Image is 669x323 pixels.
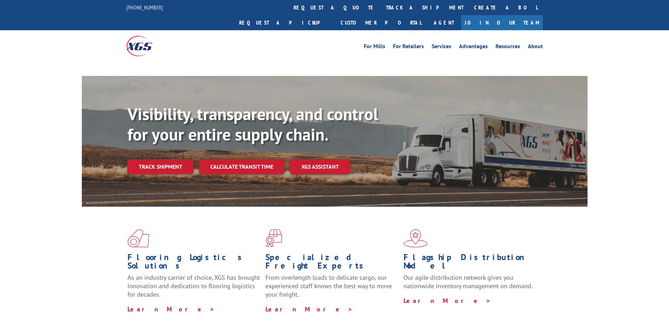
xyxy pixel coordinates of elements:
[290,159,350,174] a: XGS ASSISTANT
[528,44,543,51] a: About
[199,159,284,174] a: Calculate transit time
[335,15,427,30] a: Customer Portal
[265,305,353,313] a: Learn More >
[127,253,260,273] h1: Flooring Logistics Solutions
[404,253,536,273] h1: Flagship Distribution Model
[265,253,398,273] h1: Specialized Freight Experts
[404,297,491,305] a: Learn More >
[127,159,194,174] a: Track shipment
[393,44,424,51] a: For Retailers
[265,273,398,305] p: From overlength loads to delicate cargo, our experienced staff knows the best way to move your fr...
[432,44,451,51] a: Services
[127,305,215,313] a: Learn More >
[461,15,543,30] a: Join Our Team
[265,229,282,247] img: xgs-icon-focused-on-flooring-red
[404,229,428,247] img: xgs-icon-flagship-distribution-model-red
[126,4,163,11] a: [PHONE_NUMBER]
[127,103,378,145] b: Visibility, transparency, and control for your entire supply chain.
[459,44,488,51] a: Advantages
[427,15,461,30] a: Agent
[364,44,385,51] a: For Mills
[234,15,335,30] a: Request a pickup
[404,273,533,290] span: Our agile distribution network gives you nationwide inventory management on demand.
[127,229,149,247] img: xgs-icon-total-supply-chain-intelligence-red
[127,273,260,298] span: As an industry carrier of choice, XGS has brought innovation and dedication to flooring logistics...
[496,44,520,51] a: Resources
